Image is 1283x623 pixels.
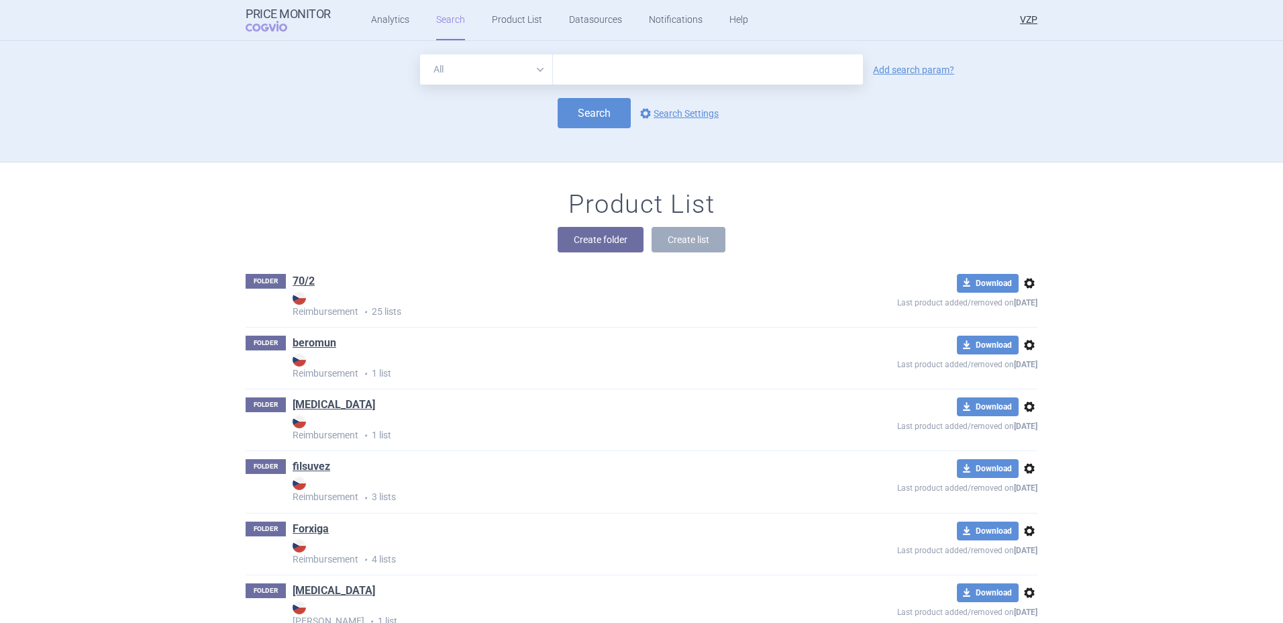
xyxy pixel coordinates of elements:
h1: 70/2 [293,274,315,291]
p: FOLDER [246,459,286,474]
strong: [DATE] [1014,546,1037,555]
h1: Increlex [293,583,375,601]
img: CZ [293,539,306,553]
i: • [358,491,372,505]
strong: [DATE] [1014,608,1037,617]
span: COGVIO [246,21,306,32]
p: 4 lists [293,539,800,567]
a: [MEDICAL_DATA] [293,397,375,412]
i: • [358,305,372,319]
a: [MEDICAL_DATA] [293,583,375,598]
strong: [DATE] [1014,298,1037,307]
p: FOLDER [246,336,286,350]
p: Last product added/removed on [800,293,1037,309]
p: FOLDER [246,522,286,536]
img: CZ [293,415,306,428]
strong: Reimbursement [293,477,800,502]
p: 1 list [293,415,800,442]
button: Create folder [558,227,644,252]
p: FOLDER [246,397,286,412]
i: • [358,553,372,567]
a: filsuvez [293,459,330,474]
button: Download [957,583,1019,602]
strong: Reimbursement [293,353,800,379]
img: CZ [293,477,306,490]
p: Last product added/removed on [800,540,1037,557]
strong: Reimbursement [293,291,800,317]
h1: beromun [293,336,336,353]
p: FOLDER [246,274,286,289]
h1: filsuvez [293,459,330,477]
strong: [DATE] [1014,483,1037,493]
a: Search Settings [637,105,719,122]
p: Last product added/removed on [800,478,1037,495]
p: Last product added/removed on [800,602,1037,619]
button: Download [957,397,1019,416]
button: Search [558,98,631,128]
img: CZ [293,291,306,305]
button: Download [957,336,1019,354]
p: Last product added/removed on [800,416,1037,433]
p: 3 lists [293,477,800,504]
img: CZ [293,601,306,614]
p: 25 lists [293,291,800,319]
button: Create list [652,227,725,252]
p: 1 list [293,353,800,381]
i: • [358,367,372,381]
img: CZ [293,353,306,367]
i: • [358,429,372,442]
strong: Reimbursement [293,539,800,565]
button: Download [957,522,1019,540]
strong: [DATE] [1014,360,1037,369]
p: Last product added/removed on [800,354,1037,371]
a: Add search param? [873,65,954,75]
a: 70/2 [293,274,315,289]
h1: Forxiga [293,522,329,539]
button: Download [957,459,1019,478]
h1: epclusa [293,397,375,415]
a: Price MonitorCOGVIO [246,7,331,33]
strong: [DATE] [1014,422,1037,431]
p: FOLDER [246,583,286,598]
button: Download [957,274,1019,293]
h1: Product List [568,189,715,220]
a: beromun [293,336,336,350]
a: Forxiga [293,522,329,536]
strong: Price Monitor [246,7,331,21]
strong: Reimbursement [293,415,800,440]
